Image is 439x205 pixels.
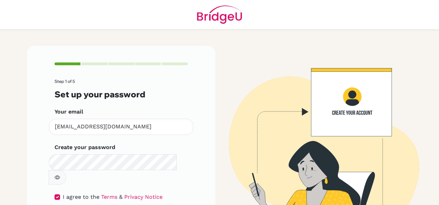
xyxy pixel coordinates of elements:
[49,119,193,135] input: Insert your email*
[55,143,115,152] label: Create your password
[124,194,163,200] a: Privacy Notice
[55,89,188,99] h3: Set up your password
[55,79,75,84] span: Step 1 of 5
[55,108,83,116] label: Your email
[119,194,123,200] span: &
[101,194,117,200] a: Terms
[63,194,99,200] span: I agree to the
